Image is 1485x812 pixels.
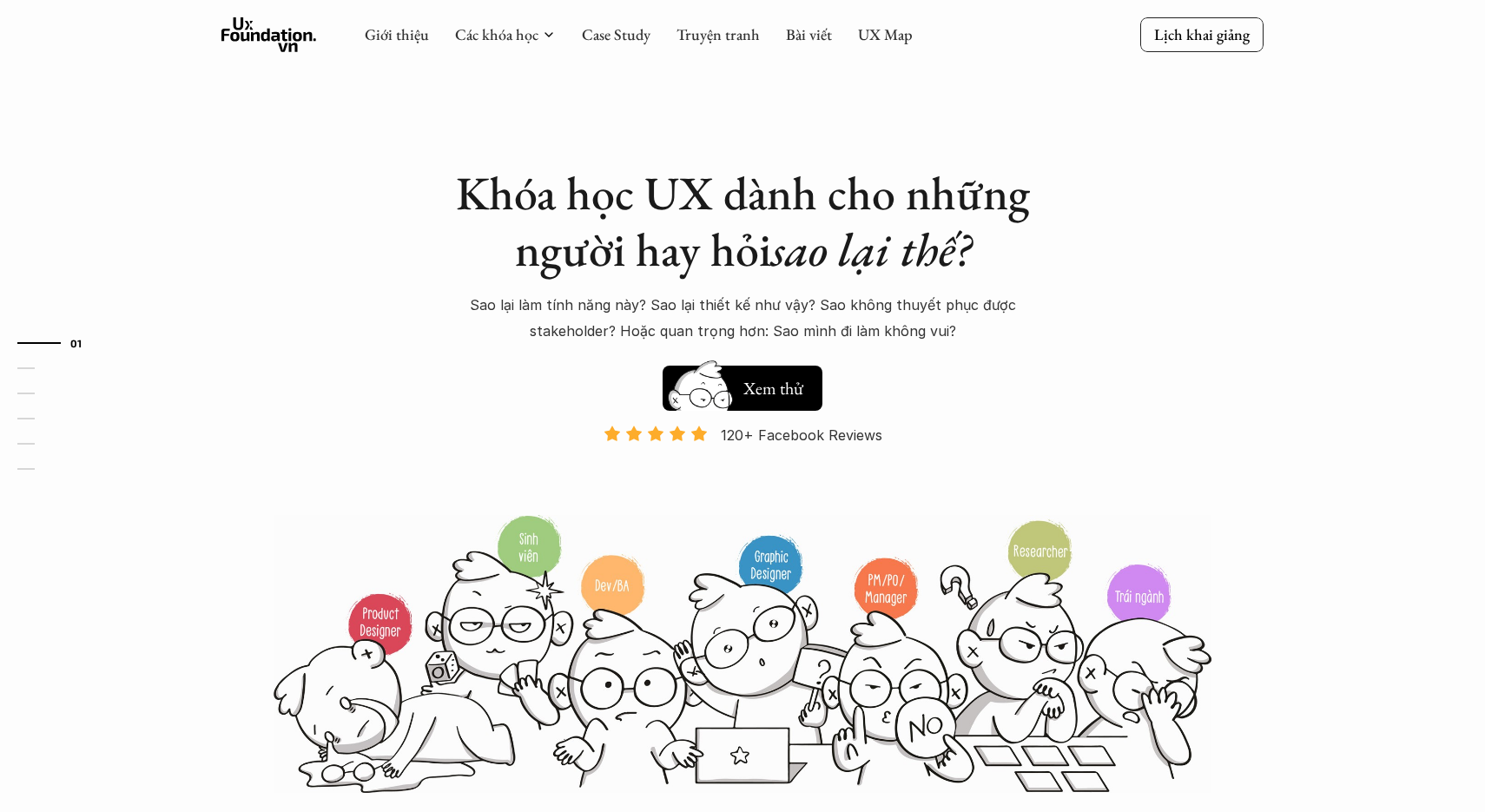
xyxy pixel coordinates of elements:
a: Các khóa học [455,24,538,44]
a: Lịch khai giảng [1140,17,1264,51]
h1: Khóa học UX dành cho những người hay hỏi [439,165,1046,278]
a: 120+ Facebook Reviews [588,425,897,512]
a: 01 [17,333,100,353]
a: UX Map [858,24,913,44]
a: Xem thử [663,357,822,411]
a: Bài viết [786,24,832,44]
em: sao lại thế? [771,219,971,280]
p: Lịch khai giảng [1154,24,1250,44]
h5: Xem thử [741,376,805,400]
a: Truyện tranh [676,24,760,44]
a: Giới thiệu [365,24,429,44]
a: Case Study [582,24,650,44]
p: Sao lại làm tính năng này? Sao lại thiết kế như vậy? Sao không thuyết phục được stakeholder? Hoặc... [439,292,1046,345]
p: 120+ Facebook Reviews [721,422,882,448]
strong: 01 [70,337,82,349]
